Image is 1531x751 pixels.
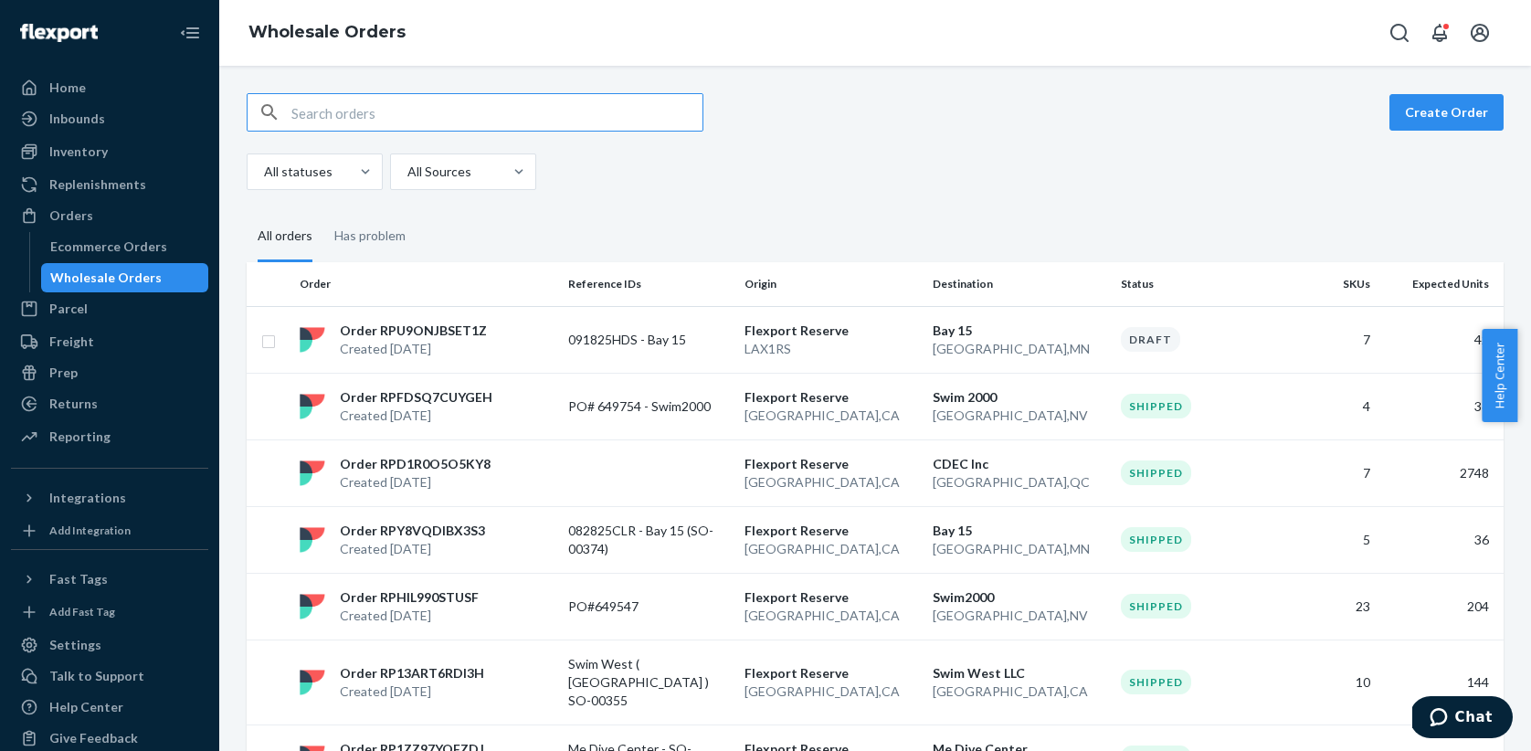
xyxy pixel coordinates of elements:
[11,327,208,356] a: Freight
[1389,94,1504,131] button: Create Order
[49,729,138,747] div: Give Feedback
[11,693,208,722] a: Help Center
[50,269,162,287] div: Wholesale Orders
[49,428,111,446] div: Reporting
[11,389,208,418] a: Returns
[41,232,209,261] a: Ecommerce Orders
[41,263,209,292] a: Wholesale Orders
[11,201,208,230] a: Orders
[933,607,1106,625] p: [GEOGRAPHIC_DATA] , NV
[11,601,208,623] a: Add Fast Tag
[172,15,208,51] button: Close Navigation
[1378,640,1504,725] td: 144
[49,523,131,538] div: Add Integration
[1290,506,1378,573] td: 5
[11,565,208,594] button: Fast Tags
[1378,439,1504,506] td: 2748
[744,322,918,340] p: Flexport Reserve
[933,664,1106,682] p: Swim West LLC
[11,630,208,660] a: Settings
[568,655,714,710] p: Swim West ( San Diego State University ) SO-00355
[292,262,561,306] th: Order
[1121,594,1191,619] div: Shipped
[737,262,925,306] th: Origin
[340,588,479,607] p: Order RPHIL990STUSF
[11,137,208,166] a: Inventory
[1378,373,1504,439] td: 36
[568,397,714,416] p: PO# 649754 - Swim2000
[340,322,487,340] p: Order RPU9ONJBSET1Z
[568,522,714,558] p: 082825CLR - Bay 15 (SO-00374)
[933,682,1106,701] p: [GEOGRAPHIC_DATA] , CA
[744,522,918,540] p: Flexport Reserve
[11,73,208,102] a: Home
[340,540,485,558] p: Created [DATE]
[1378,506,1504,573] td: 36
[1290,262,1378,306] th: SKUs
[744,607,918,625] p: [GEOGRAPHIC_DATA] , CA
[744,388,918,407] p: Flexport Reserve
[340,607,479,625] p: Created [DATE]
[744,664,918,682] p: Flexport Reserve
[11,520,208,542] a: Add Integration
[300,594,325,619] img: flexport logo
[11,358,208,387] a: Prep
[49,175,146,194] div: Replenishments
[49,667,144,685] div: Talk to Support
[1412,696,1513,742] iframe: Opens a widget where you can chat to one of our agents
[933,340,1106,358] p: [GEOGRAPHIC_DATA] , MN
[340,340,487,358] p: Created [DATE]
[744,407,918,425] p: [GEOGRAPHIC_DATA] , CA
[568,598,714,616] p: PO#649547
[11,422,208,451] a: Reporting
[340,522,485,540] p: Order RPY8VQDIBX3S3
[1121,527,1191,552] div: Shipped
[50,238,167,256] div: Ecommerce Orders
[1290,306,1378,373] td: 7
[744,540,918,558] p: [GEOGRAPHIC_DATA] , CA
[49,110,105,128] div: Inbounds
[933,522,1106,540] p: Bay 15
[744,588,918,607] p: Flexport Reserve
[1121,327,1180,352] div: Draft
[49,143,108,161] div: Inventory
[11,104,208,133] a: Inbounds
[49,206,93,225] div: Orders
[1121,460,1191,485] div: Shipped
[1290,439,1378,506] td: 7
[340,664,484,682] p: Order RP13ART6RDI3H
[933,473,1106,492] p: [GEOGRAPHIC_DATA] , QC
[744,473,918,492] p: [GEOGRAPHIC_DATA] , CA
[49,300,88,318] div: Parcel
[49,79,86,97] div: Home
[744,682,918,701] p: [GEOGRAPHIC_DATA] , CA
[340,388,492,407] p: Order RPFDSQ7CUYGEH
[1421,15,1458,51] button: Open notifications
[933,455,1106,473] p: CDEC Inc
[933,407,1106,425] p: [GEOGRAPHIC_DATA] , NV
[11,294,208,323] a: Parcel
[1114,262,1290,306] th: Status
[1290,573,1378,640] td: 23
[925,262,1114,306] th: Destination
[262,163,264,181] input: All statuses
[49,604,115,619] div: Add Fast Tag
[340,682,484,701] p: Created [DATE]
[300,327,325,353] img: flexport logo
[1462,15,1498,51] button: Open account menu
[49,364,78,382] div: Prep
[340,455,491,473] p: Order RPD1R0O5O5KY8
[300,670,325,695] img: flexport logo
[933,388,1106,407] p: Swim 2000
[49,570,108,588] div: Fast Tags
[1378,573,1504,640] td: 204
[11,661,208,691] button: Talk to Support
[234,6,420,59] ol: breadcrumbs
[340,473,491,492] p: Created [DATE]
[340,407,492,425] p: Created [DATE]
[334,212,406,259] div: Has problem
[1482,329,1517,422] button: Help Center
[258,212,312,262] div: All orders
[1121,670,1191,694] div: Shipped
